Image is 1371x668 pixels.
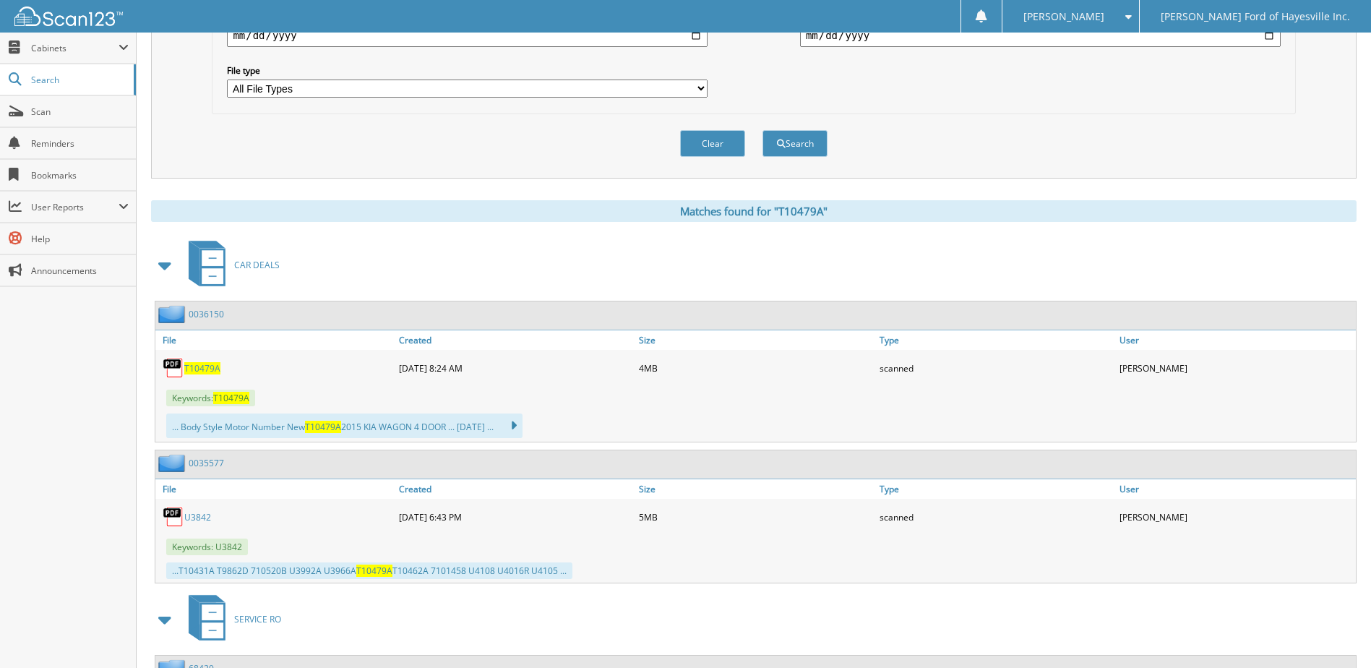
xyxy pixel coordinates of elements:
[1023,12,1104,21] span: [PERSON_NAME]
[680,130,745,157] button: Clear
[31,137,129,150] span: Reminders
[876,502,1116,531] div: scanned
[163,506,184,528] img: PDF.png
[1116,354,1356,382] div: [PERSON_NAME]
[166,562,572,579] div: ...T10431A T9862D 710520B U3992A U3966A T10462A 7101458 U4108 U4016R U4105 ...
[876,479,1116,499] a: Type
[155,479,395,499] a: File
[189,308,224,320] a: 0036150
[635,330,875,350] a: Size
[876,354,1116,382] div: scanned
[31,265,129,277] span: Announcements
[158,454,189,472] img: folder2.png
[234,613,281,625] span: SERVICE RO
[163,357,184,379] img: PDF.png
[166,539,248,555] span: Keywords: U3842
[180,591,281,648] a: SERVICE RO
[158,305,189,323] img: folder2.png
[31,169,129,181] span: Bookmarks
[184,511,211,523] a: U3842
[762,130,828,157] button: Search
[395,479,635,499] a: Created
[234,259,280,271] span: CAR DEALS
[31,106,129,118] span: Scan
[151,200,1357,222] div: Matches found for "T10479A"
[1299,599,1371,668] iframe: Chat Widget
[305,421,341,433] span: T10479A
[1116,502,1356,531] div: [PERSON_NAME]
[356,565,392,577] span: T10479A
[635,354,875,382] div: 4MB
[180,236,280,294] a: CAR DEALS
[800,24,1281,47] input: end
[395,330,635,350] a: Created
[166,390,255,406] span: Keywords:
[635,479,875,499] a: Size
[227,24,708,47] input: start
[31,233,129,245] span: Help
[1116,330,1356,350] a: User
[1161,12,1350,21] span: [PERSON_NAME] Ford of Hayesville Inc.
[184,362,220,374] a: T10479A
[155,330,395,350] a: File
[31,42,119,54] span: Cabinets
[166,414,523,438] div: ... Body Style Motor Number New 2015 KIA WAGON 4 DOOR ... [DATE] ...
[1116,479,1356,499] a: User
[14,7,123,26] img: scan123-logo-white.svg
[213,392,249,404] span: T10479A
[31,201,119,213] span: User Reports
[189,457,224,469] a: 0035577
[395,354,635,382] div: [DATE] 8:24 AM
[31,74,126,86] span: Search
[635,502,875,531] div: 5MB
[227,64,708,77] label: File type
[395,502,635,531] div: [DATE] 6:43 PM
[876,330,1116,350] a: Type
